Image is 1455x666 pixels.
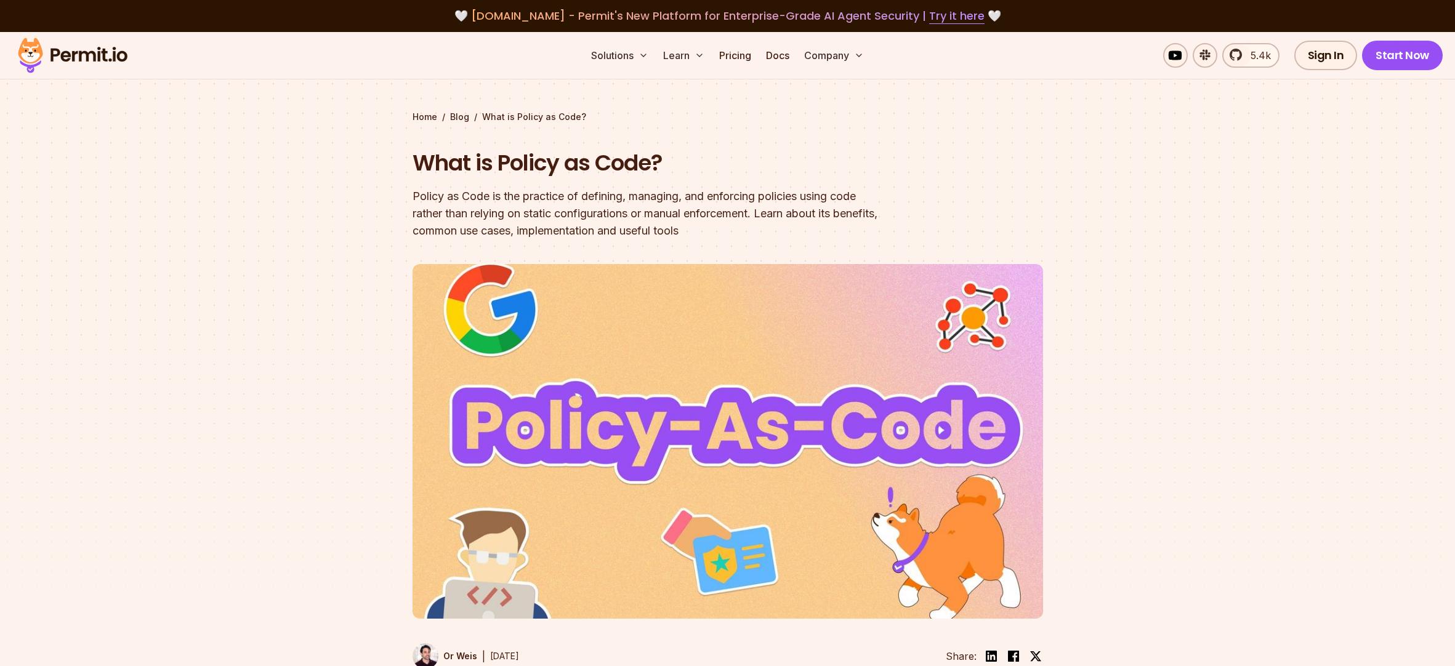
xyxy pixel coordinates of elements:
[30,7,1425,25] div: 🤍 🤍
[12,34,133,76] img: Permit logo
[586,43,653,68] button: Solutions
[490,651,519,661] time: [DATE]
[413,111,1043,123] div: / /
[1030,650,1042,662] img: twitter
[413,188,885,239] div: Policy as Code is the practice of defining, managing, and enforcing policies using code rather th...
[1362,41,1443,70] a: Start Now
[450,111,469,123] a: Blog
[761,43,794,68] a: Docs
[413,148,885,179] h1: What is Policy as Code?
[413,111,437,123] a: Home
[929,8,985,24] a: Try it here
[482,649,485,664] div: |
[946,649,977,664] li: Share:
[1222,43,1280,68] a: 5.4k
[1294,41,1358,70] a: Sign In
[714,43,756,68] a: Pricing
[799,43,869,68] button: Company
[471,8,985,23] span: [DOMAIN_NAME] - Permit's New Platform for Enterprise-Grade AI Agent Security |
[658,43,709,68] button: Learn
[1243,48,1271,63] span: 5.4k
[1006,649,1021,664] img: facebook
[443,650,477,662] p: Or Weis
[984,649,999,664] img: linkedin
[413,264,1043,619] img: What is Policy as Code?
